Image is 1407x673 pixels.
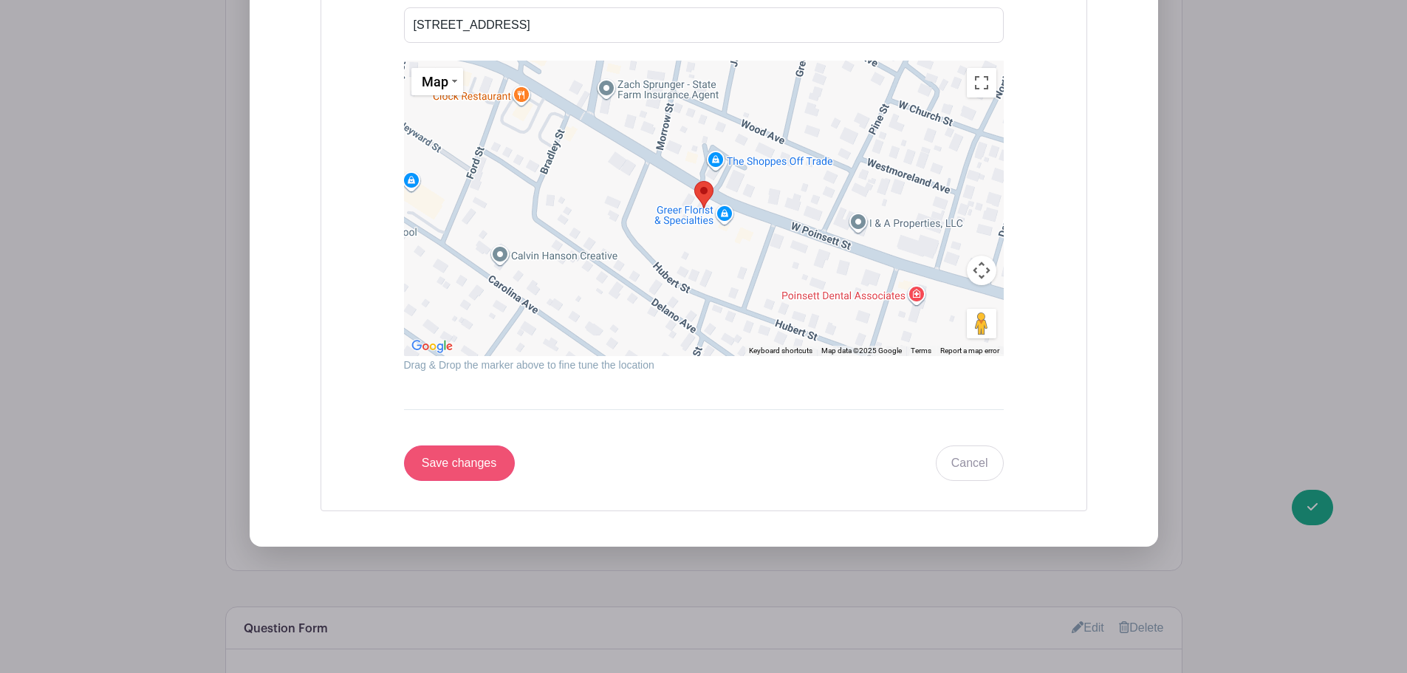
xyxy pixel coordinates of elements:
button: Drag Pegman onto the map to open Street View [967,309,996,338]
img: Google [408,337,456,356]
button: Keyboard shortcuts [749,346,812,356]
input: Save changes [404,445,515,481]
input: Search on map [404,7,1004,43]
button: Toggle fullscreen view [967,68,996,98]
span: Map [422,74,448,89]
a: Open this area in Google Maps (opens a new window) [408,337,456,356]
a: Report a map error [940,346,999,355]
span: Map data ©2025 Google [821,346,902,355]
button: Map camera controls [967,256,996,285]
a: Terms (opens in new tab) [911,346,931,355]
button: Change map style [411,68,463,95]
small: Drag & Drop the marker above to fine tune the location [404,359,654,371]
a: Cancel [936,445,1004,481]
